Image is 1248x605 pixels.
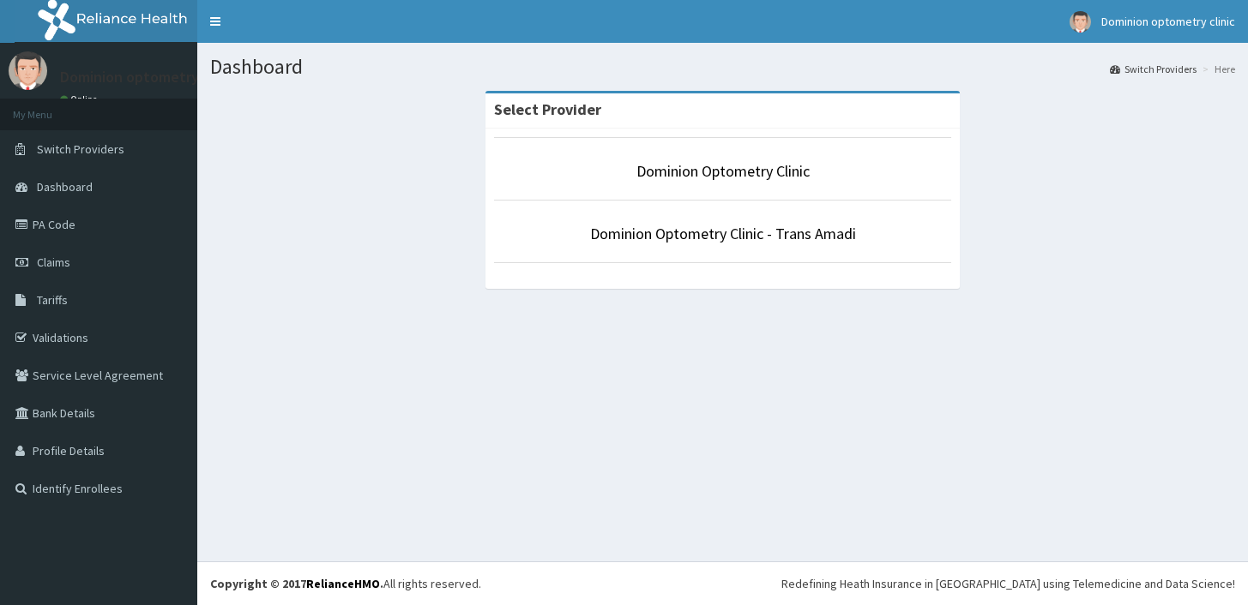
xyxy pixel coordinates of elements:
[590,224,856,243] a: Dominion Optometry Clinic - Trans Amadi
[1110,62,1197,76] a: Switch Providers
[494,99,601,119] strong: Select Provider
[37,255,70,270] span: Claims
[37,179,93,195] span: Dashboard
[1070,11,1091,33] img: User Image
[636,161,810,181] a: Dominion Optometry Clinic
[9,51,47,90] img: User Image
[210,56,1235,78] h1: Dashboard
[37,292,68,308] span: Tariffs
[306,576,380,591] a: RelianceHMO
[781,575,1235,592] div: Redefining Heath Insurance in [GEOGRAPHIC_DATA] using Telemedicine and Data Science!
[60,93,101,105] a: Online
[1101,14,1235,29] span: Dominion optometry clinic
[210,576,383,591] strong: Copyright © 2017 .
[1198,62,1235,76] li: Here
[197,561,1248,605] footer: All rights reserved.
[60,69,238,85] p: Dominion optometry clinic
[37,141,124,157] span: Switch Providers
